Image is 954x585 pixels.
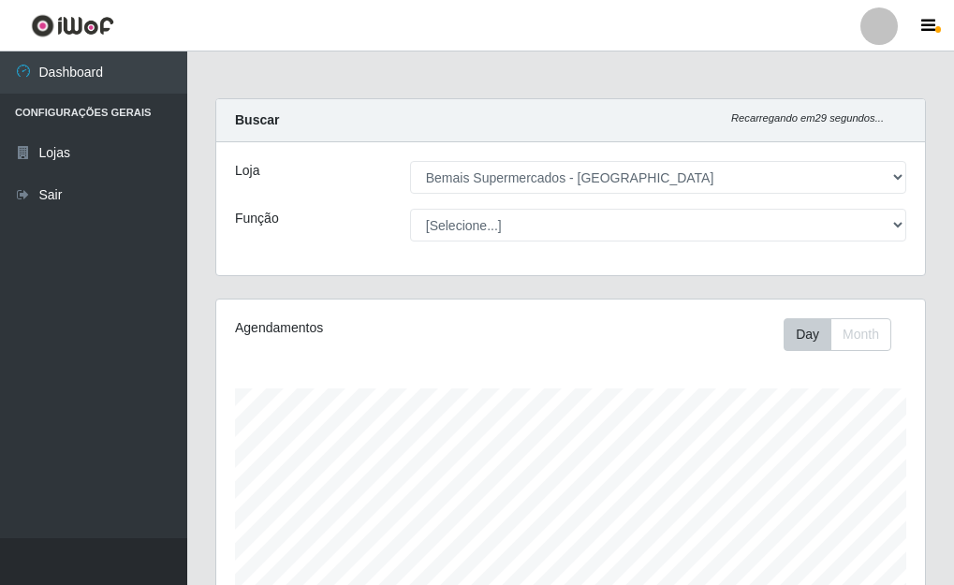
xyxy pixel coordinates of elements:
label: Loja [235,161,259,181]
strong: Buscar [235,112,279,127]
img: CoreUI Logo [31,14,114,37]
div: First group [784,318,891,351]
div: Toolbar with button groups [784,318,906,351]
button: Day [784,318,831,351]
div: Agendamentos [235,318,498,338]
label: Função [235,209,279,228]
i: Recarregando em 29 segundos... [731,112,884,124]
button: Month [830,318,891,351]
